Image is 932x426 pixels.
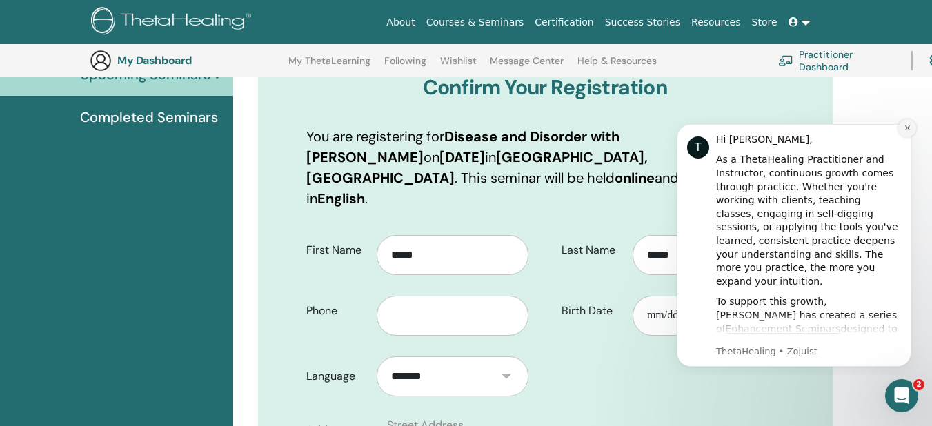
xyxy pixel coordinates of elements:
a: Following [384,55,426,77]
span: 2 [913,379,924,390]
img: generic-user-icon.jpg [90,50,112,72]
b: English [317,190,365,207]
a: Certification [529,10,599,35]
b: [GEOGRAPHIC_DATA], [GEOGRAPHIC_DATA] [306,148,648,187]
a: Help & Resources [577,55,657,77]
a: Wishlist [440,55,477,77]
a: Message Center [490,55,564,77]
span: Completed Seminars [80,107,218,128]
label: Language [296,363,377,389]
a: About [381,10,420,35]
div: To support this growth, [PERSON_NAME] has created a series of designed to help you refine your kn... [60,183,245,332]
a: Courses & Seminars [421,10,530,35]
button: Dismiss notification [242,8,260,26]
a: Resources [686,10,746,35]
a: Store [746,10,783,35]
label: Phone [296,298,377,324]
label: Birth Date [551,298,633,324]
a: Enhancement Seminars [70,212,185,223]
label: First Name [296,237,377,263]
img: logo.png [91,7,256,38]
img: chalkboard-teacher.svg [778,55,793,66]
a: Practitioner Dashboard [778,45,895,76]
p: Message from ThetaHealing, sent Zojuist [60,234,245,246]
h3: My Dashboard [117,54,255,67]
a: Success Stories [599,10,686,35]
b: online [615,169,655,187]
b: Disease and Disorder with [PERSON_NAME] [306,128,619,166]
iframe: Intercom live chat [885,379,918,412]
iframe: Intercom notifications bericht [656,112,932,375]
label: Last Name [551,237,633,263]
p: You are registering for on in . This seminar will be held and will be provided in . [306,126,784,209]
b: [DATE] [439,148,485,166]
h3: Confirm Your Registration [306,75,784,100]
a: My ThetaLearning [288,55,370,77]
